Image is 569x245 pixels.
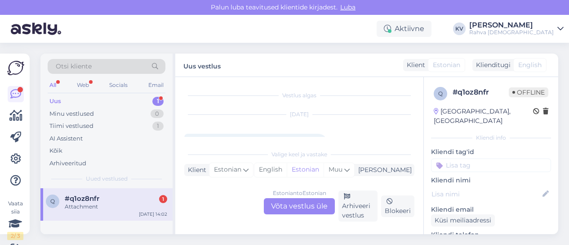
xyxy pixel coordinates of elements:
a: [PERSON_NAME]Rahva [DEMOGRAPHIC_DATA] [469,22,564,36]
div: Email [147,79,165,91]
div: Vaata siia [7,200,23,240]
div: All [48,79,58,91]
div: Vestlus algas [184,91,414,100]
span: q [50,198,55,204]
div: Socials [107,79,129,91]
div: Arhiveeri vestlus [338,191,378,222]
div: Võta vestlus üle [264,198,335,214]
div: [DATE] [184,110,414,118]
p: Kliendi telefon [431,230,551,240]
span: Estonian [433,60,460,70]
div: 2 / 3 [7,232,23,240]
input: Lisa nimi [431,189,541,199]
div: English [254,163,287,177]
div: 1 [152,122,164,131]
div: Blokeeri [381,195,414,217]
span: #q1oz8nfr [65,195,99,203]
div: # q1oz8nfr [453,87,509,98]
div: 0 [151,109,164,118]
div: Estonian [287,163,324,177]
div: 1 [159,195,167,203]
div: 1 [152,97,164,106]
div: [PERSON_NAME] [469,22,554,29]
p: Kliendi nimi [431,176,551,185]
input: Lisa tag [431,159,551,172]
label: Uus vestlus [183,59,221,71]
span: Uued vestlused [86,175,128,183]
div: Klient [403,60,425,70]
div: Kõik [49,146,62,155]
div: [GEOGRAPHIC_DATA], [GEOGRAPHIC_DATA] [434,107,533,126]
div: Rahva [DEMOGRAPHIC_DATA] [469,29,554,36]
div: Aktiivne [377,21,431,37]
p: Kliendi email [431,205,551,214]
div: Uus [49,97,61,106]
div: [DATE] 14:02 [139,211,167,218]
div: Arhiveeritud [49,159,86,168]
span: Estonian [214,165,241,175]
span: Muu [329,165,342,173]
div: Web [75,79,91,91]
div: Estonian to Estonian [273,189,326,197]
div: Attachment [65,203,167,211]
span: Otsi kliente [56,62,92,71]
div: Tiimi vestlused [49,122,93,131]
div: Valige keel ja vastake [184,150,414,159]
div: KV [453,23,466,35]
div: Küsi meiliaadressi [431,214,495,227]
p: Kliendi tag'id [431,147,551,157]
span: Luba [338,3,358,11]
span: q [438,90,443,97]
div: AI Assistent [49,134,83,143]
div: Klienditugi [472,60,511,70]
div: Minu vestlused [49,109,94,118]
div: Klient [184,165,206,175]
img: Askly Logo [7,61,24,75]
span: Offline [509,87,548,97]
div: [PERSON_NAME] [355,165,412,175]
div: Kliendi info [431,134,551,142]
span: English [518,60,542,70]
